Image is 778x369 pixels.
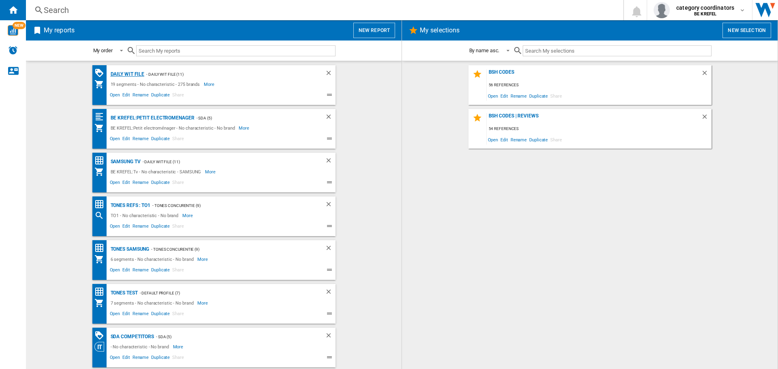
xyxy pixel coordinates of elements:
img: profile.jpg [654,2,670,18]
div: 56 references [487,80,712,90]
span: Edit [499,90,509,101]
span: Duplicate [150,179,171,188]
div: Category View [94,342,109,352]
span: Duplicate [150,266,171,276]
span: Edit [121,222,131,232]
span: More [239,123,250,133]
div: Price Matrix [94,243,109,253]
div: Delete [325,288,336,298]
div: BSH Codes [487,69,701,80]
span: Open [109,91,122,101]
span: Share [549,134,563,145]
div: - Daily WIT File (11) [144,69,308,79]
input: Search My reports [136,45,336,56]
span: Rename [131,179,150,188]
div: By name asc. [469,47,500,53]
div: My Assortment [94,298,109,308]
span: Rename [131,310,150,320]
input: Search My selections [523,45,711,56]
div: Delete [325,157,336,167]
span: Duplicate [150,222,171,232]
div: Delete [325,244,336,254]
div: My Assortment [94,79,109,89]
div: My Assortment [94,167,109,177]
span: Edit [121,179,131,188]
span: More [204,79,216,89]
span: More [205,167,217,177]
span: More [173,342,185,352]
span: Rename [131,266,150,276]
div: Price Matrix [94,156,109,166]
span: Edit [121,310,131,320]
div: My Assortment [94,123,109,133]
span: Share [171,310,185,320]
div: PROMOTIONS Matrix [94,68,109,78]
span: Edit [121,91,131,101]
div: Quartiles grid [94,112,109,122]
div: Tones Samsung [109,244,150,254]
span: More [197,298,209,308]
div: - Default profile (7) [138,288,309,298]
div: BE KREFEL:Petit electroménager - No characteristic - No brand [109,123,239,133]
div: Delete [701,69,712,80]
b: BE KREFEL [694,11,716,17]
span: Open [109,266,122,276]
div: 7 segments - No characteristic - No brand [109,298,198,308]
div: Search [94,211,109,220]
div: Search [44,4,602,16]
div: Delete [325,332,336,342]
span: Open [109,354,122,363]
span: Edit [121,354,131,363]
span: NEW [13,22,26,29]
span: Open [109,135,122,145]
img: alerts-logo.svg [8,45,18,55]
div: Price Matrix [94,287,109,297]
div: - Daily WIT File (11) [141,157,309,167]
span: Rename [509,134,528,145]
div: 19 segments - No characteristic - 275 brands [109,79,204,89]
span: category coordinators [676,4,734,12]
span: More [197,254,209,264]
div: 54 references [487,124,712,134]
span: Rename [509,90,528,101]
span: Duplicate [150,310,171,320]
div: BE KREFEL:Tv - No characteristic - SAMSUNG [109,167,205,177]
span: Share [171,354,185,363]
button: New selection [722,23,771,38]
span: Duplicate [150,354,171,363]
span: Share [171,222,185,232]
span: Edit [499,134,509,145]
span: Open [109,310,122,320]
div: SDA competitors [109,332,154,342]
div: BE KREFEL:Petit electromenager [109,113,194,123]
div: - Tones concurentie (9) [150,200,309,211]
h2: My reports [42,23,76,38]
span: Share [171,91,185,101]
span: Duplicate [528,134,549,145]
span: Open [109,179,122,188]
div: PROMOTIONS Matrix [94,331,109,341]
div: - Tones concurentie (9) [149,244,308,254]
div: Delete [325,69,336,79]
span: Share [549,90,563,101]
div: BSH codes | Reviews [487,113,701,124]
div: Delete [701,113,712,124]
div: Daily WIT file [109,69,145,79]
div: - SDA (5) [194,113,309,123]
span: Share [171,135,185,145]
span: More [182,211,194,220]
span: Rename [131,91,150,101]
div: Delete [325,200,336,211]
img: wise-card.svg [8,25,18,36]
div: 6 segments - No characteristic - No brand [109,254,198,264]
div: TO1 - No characteristic - No brand [109,211,183,220]
div: My order [93,47,113,53]
span: Share [171,179,185,188]
span: Edit [121,135,131,145]
span: Rename [131,222,150,232]
span: Open [487,90,500,101]
div: Price Matrix [94,199,109,209]
div: - SDA (5) [154,332,308,342]
div: My Assortment [94,254,109,264]
span: Rename [131,354,150,363]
